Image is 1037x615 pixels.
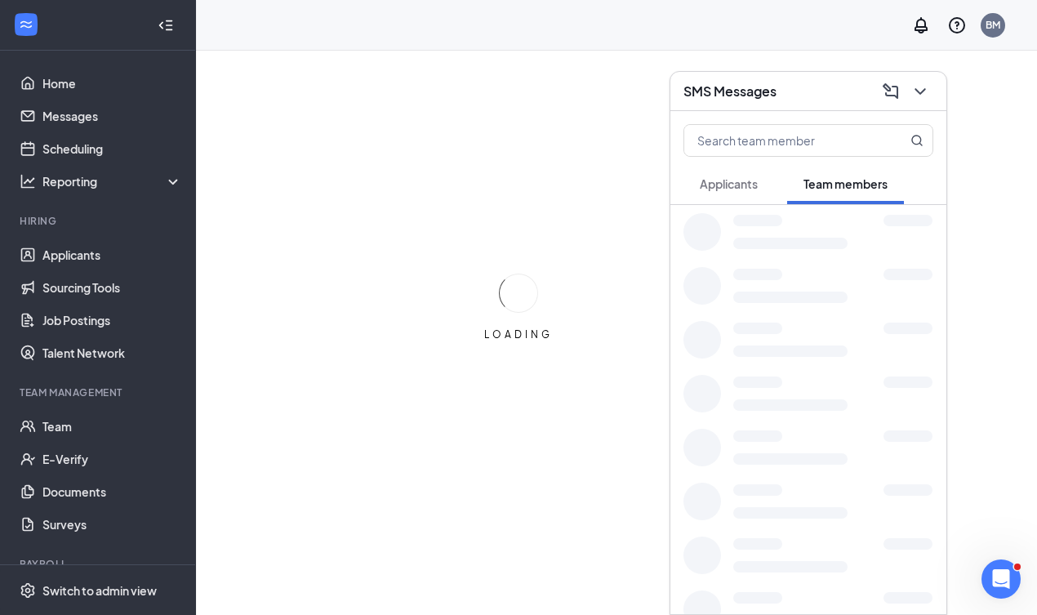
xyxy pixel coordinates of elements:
button: ComposeMessage [878,78,904,105]
button: ChevronDown [907,78,933,105]
a: Messages [42,100,182,132]
div: Hiring [20,214,179,228]
a: Sourcing Tools [42,271,182,304]
svg: Collapse [158,17,174,33]
div: Team Management [20,385,179,399]
span: Applicants [700,176,758,191]
a: Surveys [42,508,182,541]
div: Payroll [20,557,179,571]
a: Documents [42,475,182,508]
div: BM [986,18,1000,32]
a: Job Postings [42,304,182,336]
svg: Notifications [911,16,931,35]
h3: SMS Messages [683,82,777,100]
svg: Analysis [20,173,36,189]
svg: ComposeMessage [881,82,901,101]
a: Scheduling [42,132,182,165]
a: Home [42,67,182,100]
svg: WorkstreamLogo [18,16,34,33]
svg: ChevronDown [910,82,930,101]
div: Reporting [42,173,183,189]
a: Team [42,410,182,443]
svg: Settings [20,582,36,599]
iframe: Intercom live chat [981,559,1021,599]
input: Search team member [684,125,878,156]
div: Switch to admin view [42,582,157,599]
a: Talent Network [42,336,182,369]
a: Applicants [42,238,182,271]
span: Team members [803,176,888,191]
svg: QuestionInfo [947,16,967,35]
div: LOADING [478,328,559,341]
svg: MagnifyingGlass [910,134,924,147]
a: E-Verify [42,443,182,475]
